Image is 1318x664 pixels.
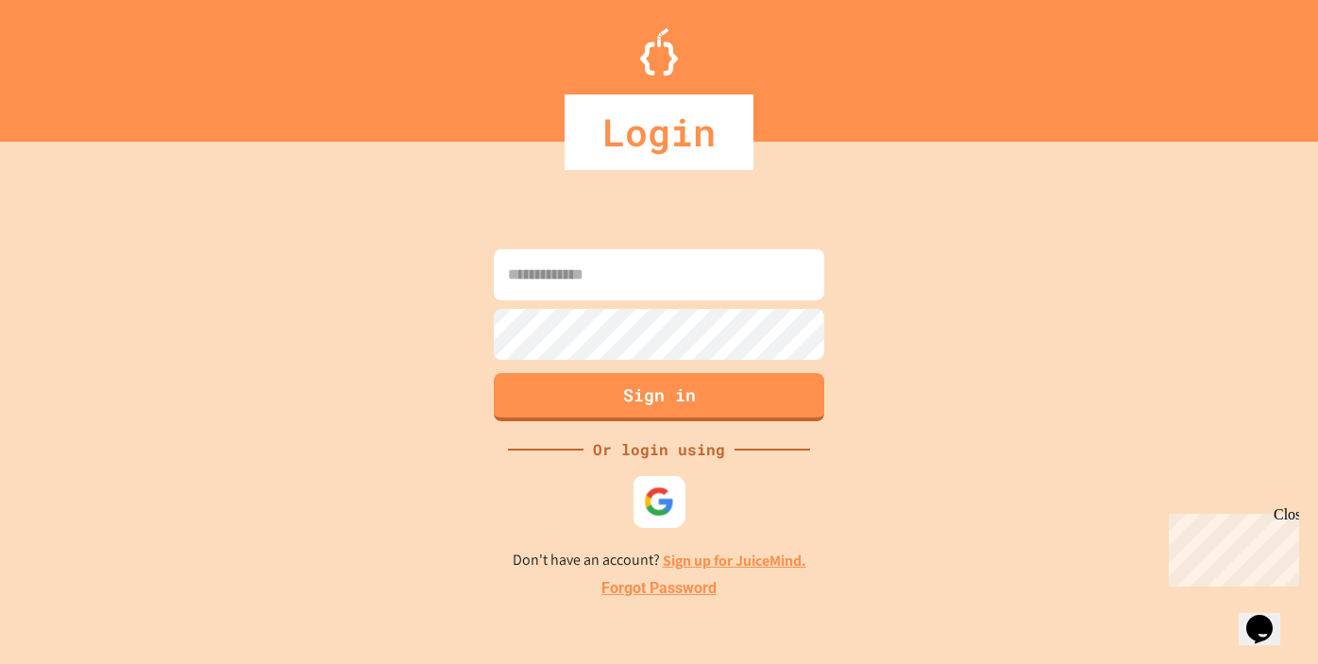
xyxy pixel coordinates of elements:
div: Chat with us now!Close [8,8,130,120]
img: google-icon.svg [644,485,675,517]
div: Or login using [583,438,735,461]
img: Logo.svg [640,28,678,76]
button: Sign in [494,373,824,421]
p: Don't have an account? [513,549,806,572]
a: Forgot Password [601,577,717,600]
iframe: chat widget [1239,588,1299,645]
a: Sign up for JuiceMind. [663,551,806,570]
div: Login [565,94,753,170]
iframe: chat widget [1161,506,1299,587]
